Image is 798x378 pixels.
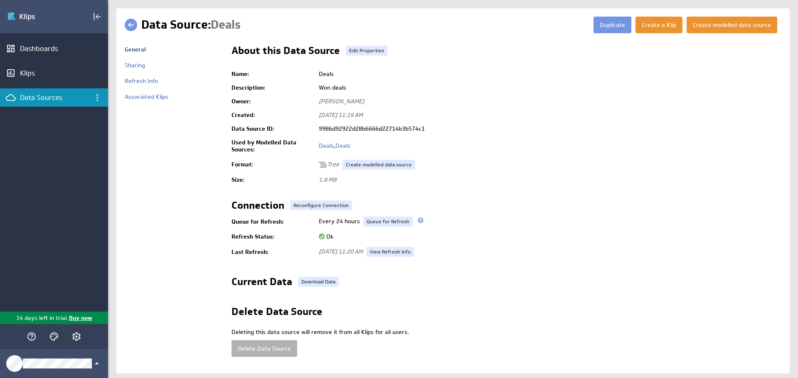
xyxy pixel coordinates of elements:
[232,328,781,337] p: Deleting this data source will remove it from all Klips for all users.
[16,314,68,322] p: 14 days left in trial.
[319,142,334,149] a: Deals
[90,90,104,105] div: Data Sources menu
[315,81,781,95] td: Won deals
[319,161,327,169] img: ds-format-tree.svg
[319,98,364,105] span: [PERSON_NAME]
[366,247,414,257] a: View Refresh Info
[232,46,340,59] h2: About this Data Source
[232,277,292,290] h2: Current Data
[319,248,363,255] span: [DATE] 11:20 AM
[68,314,92,322] p: Buy now
[232,173,315,187] td: Size:
[232,244,315,260] td: Last Refresh:
[49,332,59,341] svg: Themes
[71,332,81,341] svg: Account and settings
[335,142,350,149] a: Deals
[125,46,146,53] a: General
[232,340,297,357] button: Delete Data Source
[290,200,352,210] button: Reconfigure Connection
[20,68,88,78] div: Klips
[232,230,315,244] td: Refresh Status:
[20,93,88,102] div: Data Sources
[7,10,65,23] div: Go to Dashboards
[211,17,241,32] span: Deals
[7,10,65,23] img: Klipfolio klips logo
[315,122,781,136] td: 9986d92922d28b6666d22714b3b574c1
[20,44,88,53] div: Dashboards
[687,17,777,33] button: Create modelled data source
[141,17,241,33] h1: Data Source:
[319,161,339,168] span: Tree
[319,233,333,240] span: Ok
[232,122,315,136] td: Data Source ID:
[125,61,145,69] a: Sharing
[232,108,315,122] td: Created:
[125,93,168,100] a: Associated Klips
[69,329,84,344] div: Account and settings
[594,17,631,33] button: Duplicate
[342,160,415,170] a: Create modelled data source
[232,67,315,81] td: Name:
[315,67,781,81] td: Deals
[47,329,61,344] div: Themes
[635,17,682,33] button: Create a Klip
[232,307,323,320] h2: Delete Data Source
[25,329,39,344] div: Help
[232,200,284,214] h2: Connection
[363,217,413,227] a: Queue for Refresh
[319,176,337,183] span: 1.8 MB
[319,217,360,225] span: Every 24 hours
[319,142,350,149] span: ,
[232,213,315,230] td: Queue for Refresh:
[319,111,363,119] span: [DATE] 11:19 AM
[90,10,104,24] div: Collapse
[232,156,315,173] td: Format:
[232,136,315,156] td: Used by Modelled Data Sources:
[346,46,387,56] a: Edit Properties
[298,277,339,287] a: Download Data
[125,77,158,85] a: Refresh Info
[232,95,315,108] td: Owner:
[232,81,315,95] td: Description:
